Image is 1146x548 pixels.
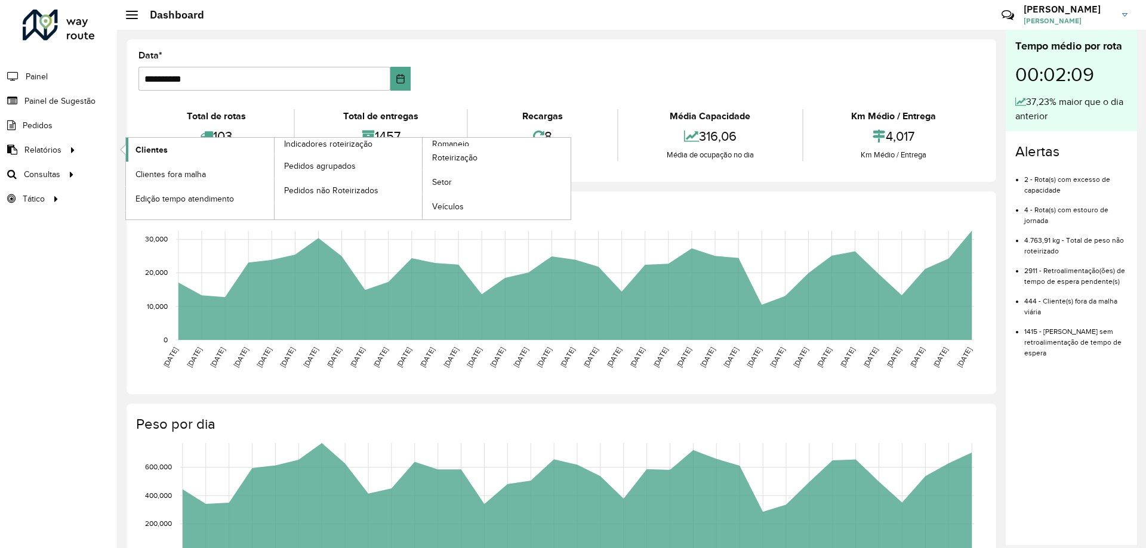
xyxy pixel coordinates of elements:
[722,346,740,369] text: [DATE]
[325,346,343,369] text: [DATE]
[135,193,234,205] span: Edição tempo atendimento
[442,346,460,369] text: [DATE]
[255,346,273,369] text: [DATE]
[839,346,856,369] text: [DATE]
[792,346,809,369] text: [DATE]
[471,109,614,123] div: Recargas
[806,149,981,161] div: Km Médio / Entrega
[432,151,478,164] span: Roteirização
[298,109,463,123] div: Total de entregas
[862,346,879,369] text: [DATE]
[162,346,179,369] text: [DATE]
[995,2,1021,28] a: Contato Rápido
[769,346,786,369] text: [DATE]
[535,346,553,369] text: [DATE]
[284,138,372,150] span: Indicadores roteirização
[395,346,412,369] text: [DATE]
[423,146,571,170] a: Roteirização
[621,109,799,123] div: Média Capacidade
[432,138,469,150] span: Romaneio
[24,168,60,181] span: Consultas
[1024,256,1127,287] li: 2911 - Retroalimentação(ões) de tempo de espera pendente(s)
[699,346,716,369] text: [DATE]
[815,346,833,369] text: [DATE]
[23,193,45,205] span: Tático
[138,8,204,21] h2: Dashboard
[1015,38,1127,54] div: Tempo médio por rota
[232,346,249,369] text: [DATE]
[512,346,529,369] text: [DATE]
[1015,54,1127,95] div: 00:02:09
[1024,317,1127,358] li: 1415 - [PERSON_NAME] sem retroalimentação de tempo de espera
[908,346,926,369] text: [DATE]
[1024,16,1113,26] span: [PERSON_NAME]
[126,138,274,162] a: Clientes
[1015,95,1127,123] div: 37,23% maior que o dia anterior
[141,123,291,149] div: 103
[621,123,799,149] div: 316,06
[24,144,61,156] span: Relatórios
[145,520,172,528] text: 200,000
[185,346,202,369] text: [DATE]
[629,346,646,369] text: [DATE]
[145,491,172,499] text: 400,000
[806,123,981,149] div: 4,017
[418,346,436,369] text: [DATE]
[164,336,168,343] text: 0
[145,463,172,471] text: 600,000
[621,149,799,161] div: Média de ocupação no dia
[298,123,463,149] div: 1457
[432,200,464,213] span: Veículos
[279,346,296,369] text: [DATE]
[1024,226,1127,256] li: 4.763,91 kg - Total de peso não roteirizado
[423,171,571,194] a: Setor
[26,70,48,83] span: Painel
[209,346,226,369] text: [DATE]
[141,109,291,123] div: Total de rotas
[390,67,411,91] button: Choose Date
[138,48,162,63] label: Data
[885,346,902,369] text: [DATE]
[423,195,571,219] a: Veículos
[126,162,274,186] a: Clientes fora malha
[135,168,206,181] span: Clientes fora malha
[1024,196,1127,226] li: 4 - Rota(s) com estouro de jornada
[466,346,483,369] text: [DATE]
[471,123,614,149] div: 8
[1024,4,1113,15] h3: [PERSON_NAME]
[23,119,53,132] span: Pedidos
[675,346,692,369] text: [DATE]
[275,138,571,219] a: Romaneio
[349,346,366,369] text: [DATE]
[275,178,423,202] a: Pedidos não Roteirizados
[1024,165,1127,196] li: 2 - Rota(s) com excesso de capacidade
[147,302,168,310] text: 10,000
[126,138,423,219] a: Indicadores roteirização
[1015,143,1127,160] h4: Alertas
[652,346,669,369] text: [DATE]
[284,184,378,197] span: Pedidos não Roteirizados
[136,416,984,433] h4: Peso por dia
[135,144,168,156] span: Clientes
[284,160,356,172] span: Pedidos agrupados
[745,346,763,369] text: [DATE]
[145,269,168,277] text: 20,000
[302,346,319,369] text: [DATE]
[956,346,973,369] text: [DATE]
[559,346,576,369] text: [DATE]
[1024,287,1127,317] li: 444 - Cliente(s) fora da malha viária
[126,187,274,210] a: Edição tempo atendimento
[582,346,599,369] text: [DATE]
[432,176,452,188] span: Setor
[932,346,949,369] text: [DATE]
[275,154,423,178] a: Pedidos agrupados
[489,346,506,369] text: [DATE]
[24,95,95,107] span: Painel de Sugestão
[145,235,168,243] text: 30,000
[605,346,623,369] text: [DATE]
[372,346,389,369] text: [DATE]
[806,109,981,123] div: Km Médio / Entrega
